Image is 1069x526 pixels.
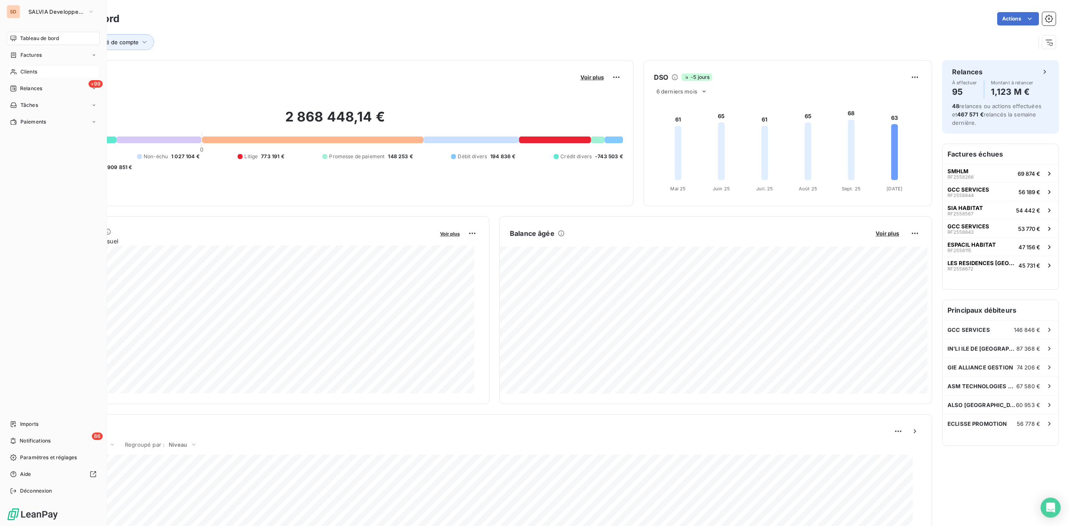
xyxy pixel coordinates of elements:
span: Litige [244,153,258,160]
span: Voir plus [440,231,460,237]
span: 67 580 € [1016,383,1040,389]
tspan: Juil. 25 [756,186,773,192]
span: 467 571 € [957,111,983,118]
h4: 95 [952,85,977,99]
h6: Factures échues [942,144,1059,164]
span: 45 731 € [1018,262,1040,269]
button: GCC SERVICESRF255884456 189 € [942,182,1059,201]
button: Voir plus [578,73,606,81]
span: RF2558844 [947,193,974,198]
span: IN'LI ILE DE [GEOGRAPHIC_DATA] [947,345,1016,352]
span: 69 874 € [1018,170,1040,177]
span: 56 189 € [1018,189,1040,195]
span: Tableau de bord [20,35,59,42]
span: GCC SERVICES [947,326,990,333]
span: Voir plus [580,74,604,81]
span: +99 [89,80,103,88]
div: Open Intercom Messenger [1041,498,1061,518]
span: Paiements [20,118,46,126]
span: Chargé de compte [90,39,139,46]
span: RF2558843 [947,230,974,235]
span: Paramètres et réglages [20,454,77,461]
span: Regroupé par : [125,441,165,448]
span: GIE ALLIANCE GESTION [947,364,1013,371]
span: 194 836 € [490,153,515,160]
span: Clients [20,68,37,76]
span: 1 027 104 € [171,153,200,160]
span: LES RESIDENCES [GEOGRAPHIC_DATA] [GEOGRAPHIC_DATA] [947,260,1015,266]
h6: Principaux débiteurs [942,300,1059,320]
span: 87 368 € [1016,345,1040,352]
button: SMHLMRF255826669 874 € [942,164,1059,182]
span: 6 derniers mois [656,88,697,95]
span: 48 [952,103,959,109]
span: 74 206 € [1017,364,1040,371]
span: 146 846 € [1014,326,1040,333]
button: Chargé de compte [78,34,154,50]
span: 773 191 € [261,153,284,160]
tspan: Juin 25 [713,186,730,192]
span: Aide [20,470,31,478]
div: SD [7,5,20,18]
button: LES RESIDENCES [GEOGRAPHIC_DATA] [GEOGRAPHIC_DATA]RF255867245 731 € [942,256,1059,274]
span: Notifications [20,437,51,445]
button: Actions [997,12,1039,25]
h6: Relances [952,67,983,77]
span: SALVIA Developpement [28,8,84,15]
span: Non-échu [144,153,168,160]
img: Logo LeanPay [7,508,58,521]
span: GCC SERVICES [947,223,989,230]
span: Niveau [169,441,187,448]
span: 86 [92,432,103,440]
button: SIA HABITATRF255856754 442 € [942,201,1059,219]
button: Voir plus [873,230,902,237]
span: À effectuer [952,80,977,85]
button: Voir plus [438,230,462,237]
span: 0 [200,146,203,153]
span: ESPACIL HABITAT [947,241,996,248]
h6: Balance âgée [510,228,555,238]
span: RF2558266 [947,174,974,180]
h2: 2 868 448,14 € [47,109,623,134]
span: SIA HABITAT [947,205,983,211]
span: ASM TECHNOLOGIES SAS [947,383,1016,389]
span: Crédit divers [560,153,592,160]
span: RF2558567 [947,211,973,216]
span: -5 jours [681,73,712,81]
tspan: [DATE] [887,186,902,192]
span: Factures [20,51,42,59]
span: Montant à relancer [991,80,1034,85]
span: Voir plus [876,230,899,237]
span: Promesse de paiement [329,153,385,160]
span: RF2558115 [947,248,971,253]
span: 148 253 € [388,153,413,160]
span: -909 851 € [105,164,132,171]
span: Débit divers [458,153,487,160]
span: ALSO [GEOGRAPHIC_DATA] [947,402,1016,408]
span: GCC SERVICES [947,186,989,193]
span: relances ou actions effectuées et relancés la semaine dernière. [952,103,1041,126]
span: Relances [20,85,42,92]
span: SMHLM [947,168,968,174]
button: GCC SERVICESRF255884353 770 € [942,219,1059,238]
span: RF2558672 [947,266,973,271]
h6: DSO [654,72,668,82]
tspan: Sept. 25 [842,186,861,192]
span: ECLISSE PROMOTION [947,420,1007,427]
span: -743 503 € [595,153,623,160]
span: 60 953 € [1016,402,1040,408]
span: Tâches [20,101,38,109]
span: 53 770 € [1018,225,1040,232]
span: 47 156 € [1018,244,1040,250]
tspan: Août 25 [798,186,817,192]
span: 54 442 € [1016,207,1040,214]
span: Imports [20,420,38,428]
span: Déconnexion [20,487,52,495]
span: Chiffre d'affaires mensuel [47,237,434,245]
button: ESPACIL HABITATRF255811547 156 € [942,238,1059,256]
a: Aide [7,468,100,481]
tspan: Mai 25 [670,186,686,192]
span: 56 778 € [1017,420,1040,427]
h4: 1,123 M € [991,85,1034,99]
